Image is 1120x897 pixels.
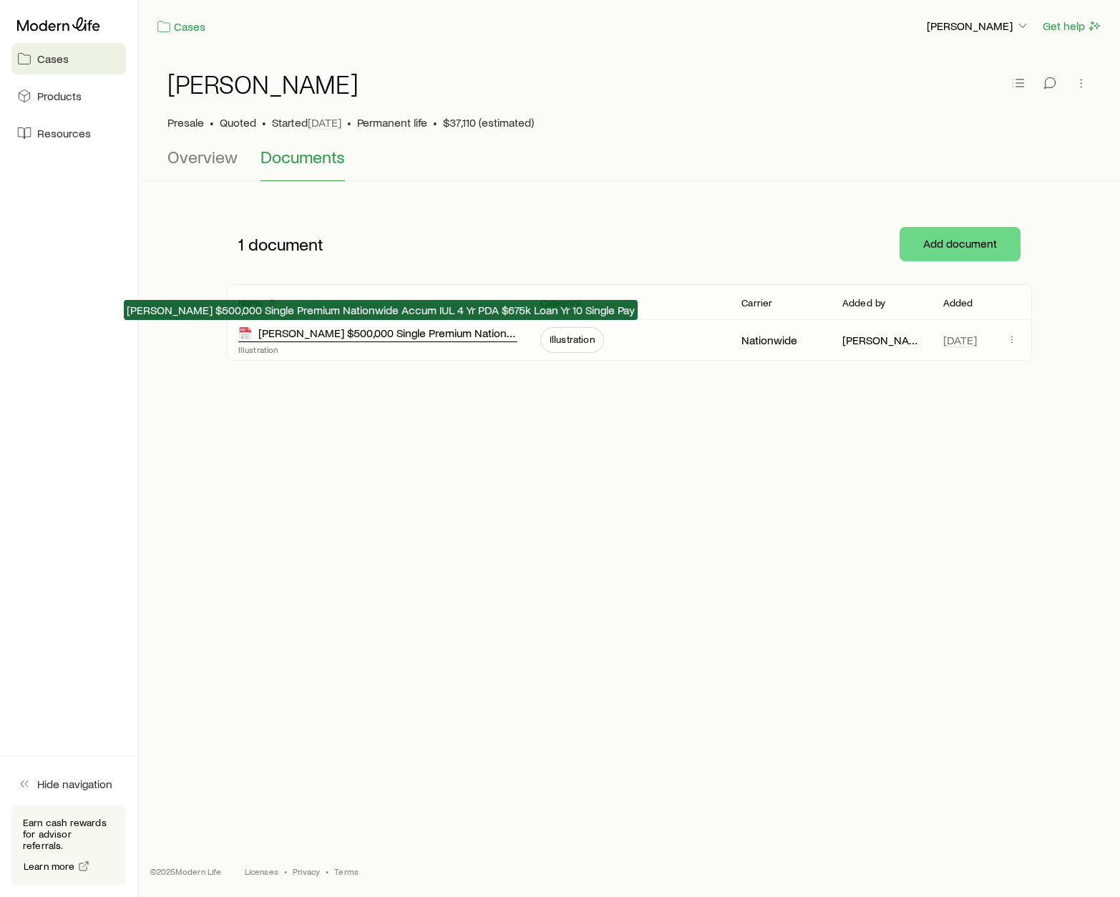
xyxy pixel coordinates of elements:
p: Illustration [238,344,517,355]
span: Illustration [550,334,595,345]
h1: [PERSON_NAME] [167,69,359,98]
span: • [433,115,437,130]
p: Nationwide [741,333,797,347]
span: Resources [37,126,91,140]
button: Add document [900,227,1021,261]
span: Overview [167,147,238,167]
span: Learn more [24,861,75,871]
p: Category [540,297,580,309]
a: Licenses [245,866,278,877]
a: Cases [11,43,126,74]
span: 1 [238,234,244,254]
span: • [284,866,287,877]
a: Products [11,80,126,112]
span: Documents [260,147,345,167]
a: Resources [11,117,126,149]
span: Cases [37,52,69,66]
span: • [262,115,266,130]
div: [PERSON_NAME] $500,000 Single Premium Nationwide Accum IUL 4 Yr PDA $675k Loan Yr 10 Single Pay [238,326,517,342]
button: Get help [1042,18,1103,34]
p: [PERSON_NAME] [842,333,920,347]
button: [PERSON_NAME] [926,18,1031,35]
span: document [248,234,323,254]
span: $37,110 (estimated) [443,115,534,130]
span: • [326,866,328,877]
p: Presale [167,115,204,130]
span: • [347,115,351,130]
span: Quoted [220,115,256,130]
span: Products [37,89,82,103]
span: [DATE] [943,333,977,347]
a: Privacy [293,866,320,877]
span: [DATE] [308,115,341,130]
p: © 2025 Modern Life [150,866,222,877]
a: Terms [334,866,359,877]
button: Hide navigation [11,768,126,800]
span: • [210,115,214,130]
p: Carrier [741,297,772,309]
p: Name [238,297,264,309]
p: Added [943,297,973,309]
span: Hide navigation [37,777,112,791]
p: Added by [842,297,885,309]
p: Earn cash rewards for advisor referrals. [23,817,115,851]
div: Case details tabs [167,147,1091,181]
div: Earn cash rewards for advisor referrals.Learn more [11,805,126,886]
span: Permanent life [357,115,427,130]
p: Started [272,115,341,130]
p: [PERSON_NAME] [927,19,1030,33]
a: Cases [156,19,206,35]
